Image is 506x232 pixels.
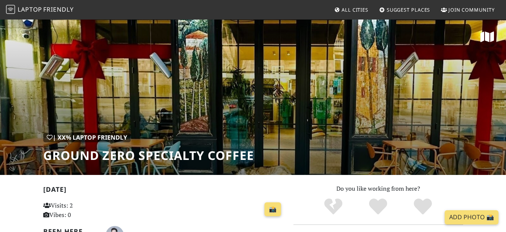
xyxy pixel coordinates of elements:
[43,148,254,163] h1: Ground Zero Specialty Coffee
[438,3,498,17] a: Join Community
[445,210,498,224] a: Add Photo 📸
[43,201,118,220] p: Visits: 2 Vibes: 0
[448,6,495,13] span: Join Community
[356,197,401,216] div: Yes
[6,5,15,14] img: LaptopFriendly
[18,5,42,14] span: Laptop
[376,3,433,17] a: Suggest Places
[342,6,368,13] span: All Cities
[387,6,430,13] span: Suggest Places
[400,197,445,216] div: Definitely!
[43,133,131,143] div: | XX% Laptop Friendly
[6,3,74,17] a: LaptopFriendly LaptopFriendly
[331,3,371,17] a: All Cities
[43,5,73,14] span: Friendly
[311,197,356,216] div: No
[293,184,463,194] p: Do you like working from here?
[43,185,284,196] h2: [DATE]
[264,202,281,217] a: 📸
